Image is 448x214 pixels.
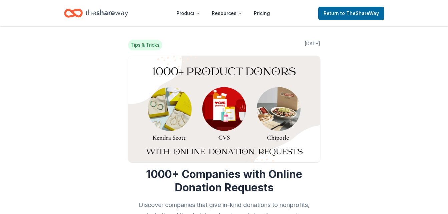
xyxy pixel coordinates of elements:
a: Returnto TheShareWay [318,7,384,20]
span: [DATE] [305,40,320,50]
h1: 1000+ Companies with Online Donation Requests [128,168,320,194]
button: Resources [206,7,247,20]
button: Product [171,7,205,20]
span: to TheShareWay [340,10,379,16]
a: Home [64,5,128,21]
span: Return [324,9,379,17]
a: Pricing [249,7,275,20]
span: Tips & Tricks [128,40,162,50]
img: Image for 1000+ Companies with Online Donation Requests [128,56,320,162]
nav: Main [171,5,275,21]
